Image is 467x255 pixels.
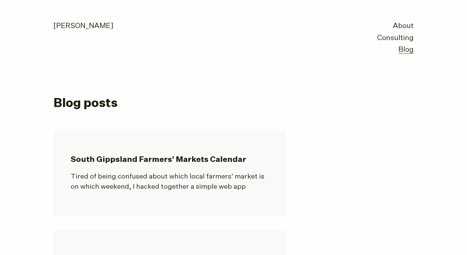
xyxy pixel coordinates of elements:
[377,35,414,42] a: Consulting
[71,172,268,192] p: Tired of being confused about which local farmers' market is on which weekend, I hacked together ...
[53,23,113,30] a: [PERSON_NAME]
[377,20,414,56] nav: primary
[398,46,414,54] a: Blog
[393,23,414,30] a: About
[53,131,285,216] a: South Gippsland Farmers' Markets Calendar Tired of being confused about which local farmers' mark...
[71,155,268,165] h3: South Gippsland Farmers' Markets Calendar
[53,97,414,110] h1: Blog posts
